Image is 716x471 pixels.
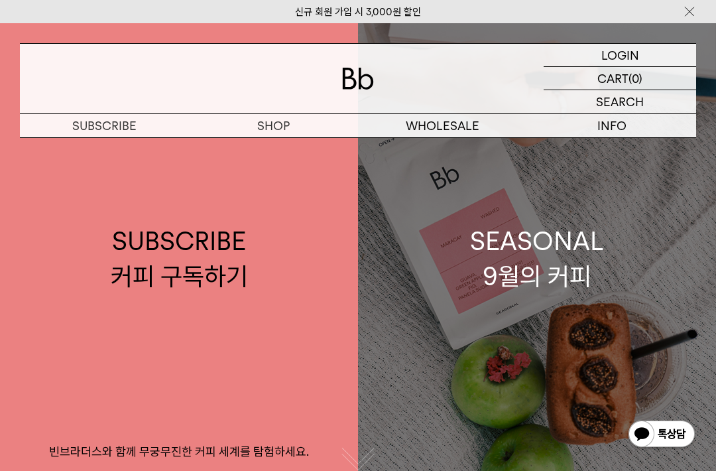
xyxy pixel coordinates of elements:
[627,419,696,451] img: 카카오톡 채널 1:1 채팅 버튼
[628,67,642,90] p: (0)
[596,90,644,113] p: SEARCH
[342,68,374,90] img: 로고
[295,6,421,18] a: 신규 회원 가입 시 3,000원 할인
[597,67,628,90] p: CART
[544,44,696,67] a: LOGIN
[358,114,527,137] p: WHOLESALE
[20,114,189,137] a: SUBSCRIBE
[189,114,358,137] a: SHOP
[544,67,696,90] a: CART (0)
[111,224,248,294] div: SUBSCRIBE 커피 구독하기
[527,114,696,137] p: INFO
[470,224,604,294] div: SEASONAL 9월의 커피
[601,44,639,66] p: LOGIN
